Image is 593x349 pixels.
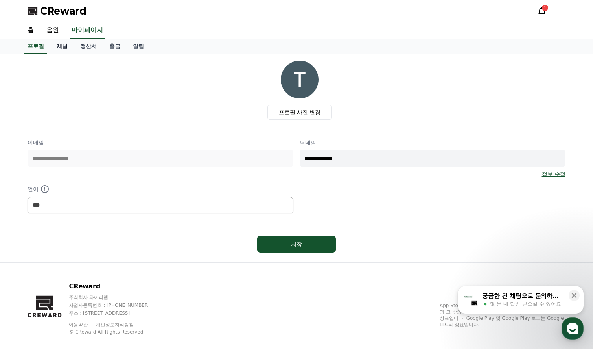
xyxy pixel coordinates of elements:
[69,322,94,327] a: 이용약관
[2,250,52,269] a: 홈
[69,329,165,335] p: © CReward All Rights Reserved.
[40,22,65,39] a: 음원
[103,39,127,54] a: 출금
[542,170,565,178] a: 정보 수정
[52,250,101,269] a: 대화
[70,22,105,39] a: 마이페이지
[127,39,150,54] a: 알림
[69,282,165,291] p: CReward
[281,61,319,98] img: profile_image
[96,322,134,327] a: 개인정보처리방침
[25,262,29,268] span: 홈
[69,310,165,316] p: 주소 : [STREET_ADDRESS]
[40,5,87,17] span: CReward
[542,5,548,11] div: 1
[440,303,565,328] p: App Store, iCloud, iCloud Drive 및 iTunes Store는 미국과 그 밖의 나라 및 지역에서 등록된 Apple Inc.의 서비스 상표입니다. Goo...
[21,22,40,39] a: 홈
[267,105,332,120] label: 프로필 사진 변경
[69,302,165,308] p: 사업자등록번호 : [PHONE_NUMBER]
[24,39,47,54] a: 프로필
[50,39,74,54] a: 채널
[300,139,565,147] p: 닉네임
[72,262,81,268] span: 대화
[257,236,336,253] button: 저장
[74,39,103,54] a: 정산서
[537,6,547,16] a: 1
[273,240,320,248] div: 저장
[28,139,293,147] p: 이메일
[69,294,165,301] p: 주식회사 와이피랩
[101,250,151,269] a: 설정
[28,5,87,17] a: CReward
[122,262,131,268] span: 설정
[28,184,293,194] p: 언어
